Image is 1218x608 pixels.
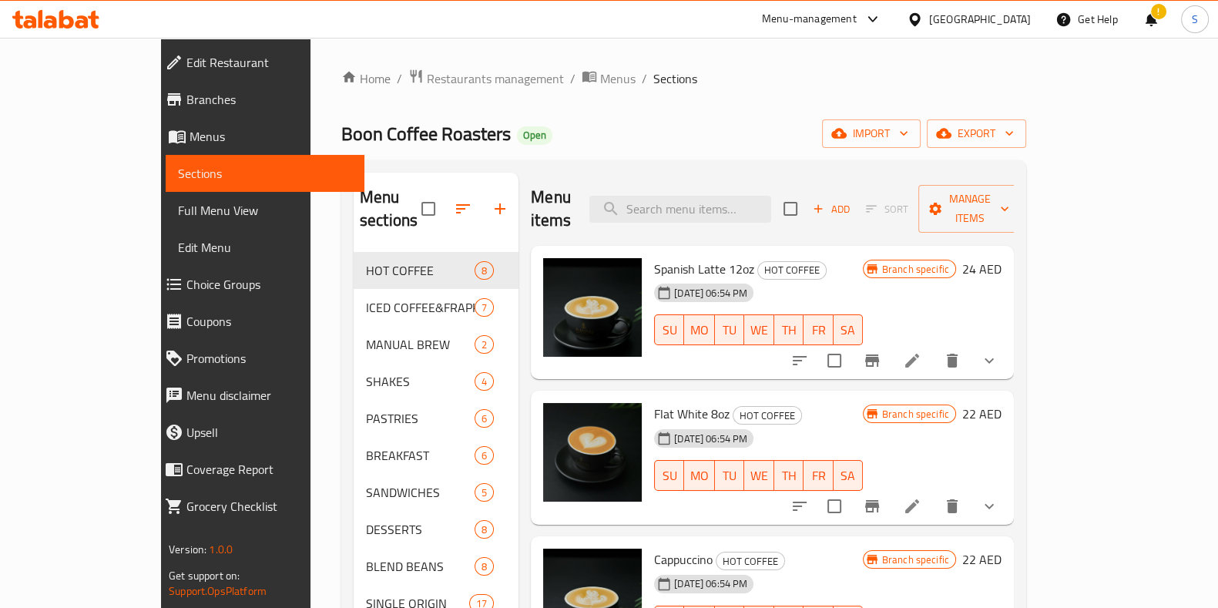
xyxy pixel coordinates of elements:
button: TH [774,460,804,491]
div: BREAKFAST [366,446,475,465]
a: Home [341,69,391,88]
span: Edit Restaurant [186,53,352,72]
span: 2 [475,338,493,352]
span: Select all sections [412,193,445,225]
span: WE [750,465,768,487]
span: Open [517,129,552,142]
button: Branch-specific-item [854,342,891,379]
span: 1.0.0 [209,539,233,559]
button: Add [807,197,856,221]
a: Edit menu item [903,351,921,370]
div: DESSERTS8 [354,511,518,548]
a: Edit menu item [903,497,921,516]
span: Sort sections [445,190,481,227]
span: export [939,124,1014,143]
span: SA [840,465,857,487]
span: [DATE] 06:54 PM [668,432,753,446]
span: 4 [475,375,493,389]
h6: 22 AED [962,549,1002,570]
span: 7 [475,301,493,315]
span: 8 [475,264,493,278]
div: items [475,298,494,317]
span: WE [750,319,768,341]
li: / [397,69,402,88]
div: items [475,372,494,391]
button: delete [934,488,971,525]
span: ICED COFFEE&FRAPPE [366,298,475,317]
a: Edit Menu [166,229,364,266]
button: show more [971,488,1008,525]
h6: 22 AED [962,403,1002,425]
span: TH [780,465,797,487]
a: Promotions [153,340,364,377]
span: Sections [178,164,352,183]
span: [DATE] 06:54 PM [668,576,753,591]
div: items [475,446,494,465]
span: Cappuccino [654,548,713,571]
span: TU [721,465,738,487]
span: Add item [807,197,856,221]
span: Select to update [818,490,851,522]
span: HOT COFFEE [366,261,475,280]
button: WE [744,460,774,491]
img: Spanish Latte 12oz [543,258,642,357]
img: Flat White 8oz [543,403,642,502]
div: DESSERTS [366,520,475,539]
span: MO [690,465,709,487]
li: / [642,69,647,88]
a: Branches [153,81,364,118]
span: Branch specific [876,407,955,422]
a: Coverage Report [153,451,364,488]
span: Restaurants management [427,69,564,88]
h6: 24 AED [962,258,1002,280]
li: / [570,69,575,88]
span: SU [661,319,678,341]
div: BLEND BEANS8 [354,548,518,585]
span: Promotions [186,349,352,368]
a: Edit Restaurant [153,44,364,81]
span: Upsell [186,423,352,442]
span: 6 [475,411,493,426]
button: Manage items [918,185,1022,233]
button: delete [934,342,971,379]
div: HOT COFFEE8 [354,252,518,289]
span: Coupons [186,312,352,331]
span: Menu disclaimer [186,386,352,405]
span: FR [810,319,827,341]
div: items [475,335,494,354]
a: Menus [582,69,636,89]
span: [DATE] 06:54 PM [668,286,753,301]
span: TH [780,319,797,341]
div: BREAKFAST6 [354,437,518,474]
a: Restaurants management [408,69,564,89]
span: BLEND BEANS [366,557,475,576]
span: SANDWICHES [366,483,475,502]
span: SU [661,465,678,487]
span: Select section [774,193,807,225]
button: SU [654,460,684,491]
span: Flat White 8oz [654,402,730,425]
div: Open [517,126,552,145]
button: SA [834,314,863,345]
span: PASTRIES [366,409,475,428]
span: MO [690,319,709,341]
div: items [475,409,494,428]
span: HOT COFFEE [716,553,784,570]
a: Full Menu View [166,192,364,229]
button: FR [804,314,833,345]
a: Upsell [153,414,364,451]
span: Edit Menu [178,238,352,257]
div: HOT COFFEE [733,406,802,425]
button: WE [744,314,774,345]
span: Branch specific [876,553,955,567]
span: Coverage Report [186,460,352,479]
div: SHAKES4 [354,363,518,400]
button: TU [715,314,744,345]
div: [GEOGRAPHIC_DATA] [929,11,1031,28]
button: sort-choices [781,488,818,525]
nav: breadcrumb [341,69,1026,89]
span: Branch specific [876,262,955,277]
div: items [475,557,494,576]
div: MANUAL BREW2 [354,326,518,363]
